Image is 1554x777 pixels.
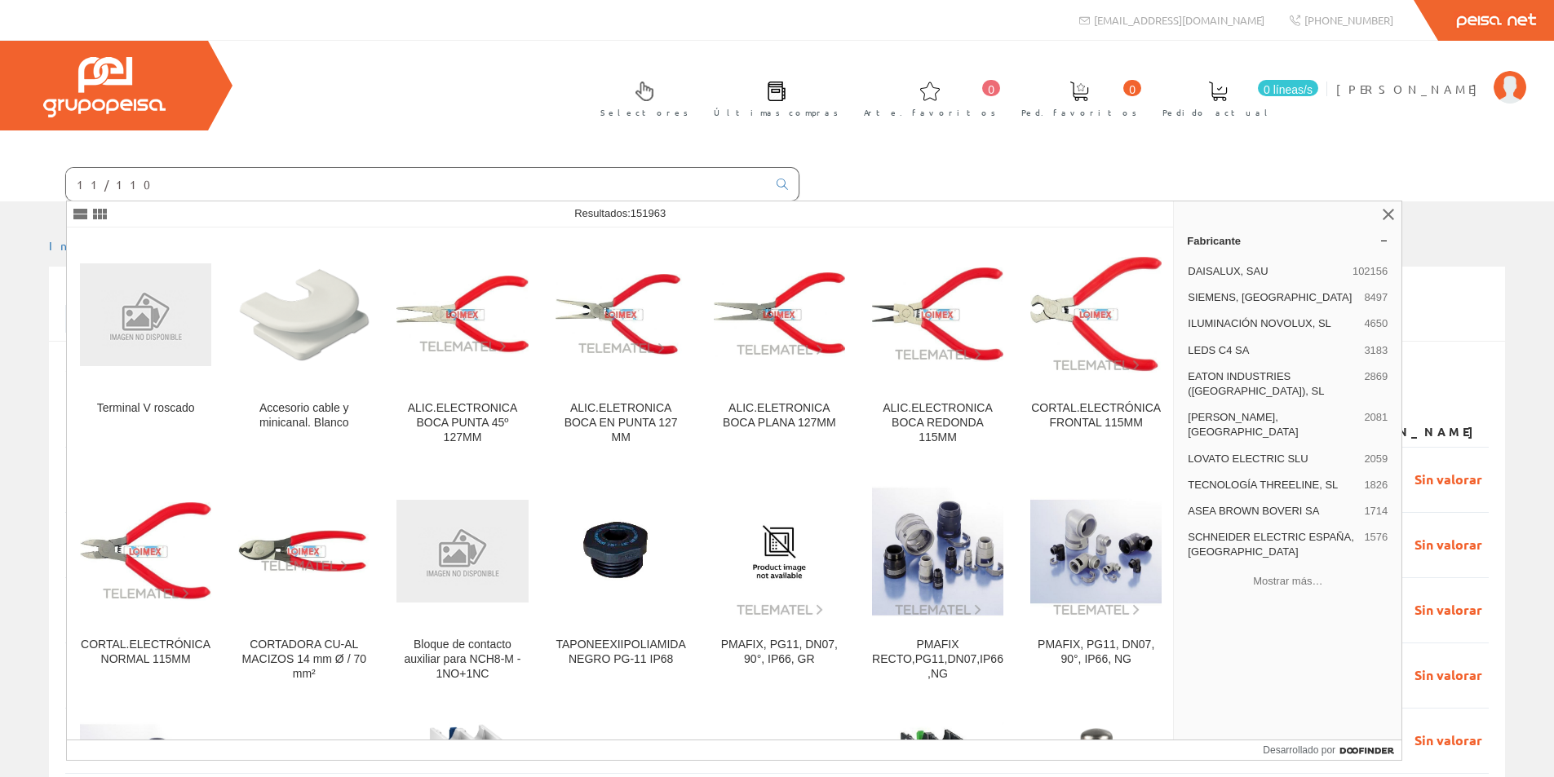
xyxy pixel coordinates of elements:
a: 0 líneas/s Pedido actual [1146,68,1322,127]
font: ALIC.ELECTRONICA BOCA REDONDA 115MM [883,401,993,444]
font: PMAFIX, PG11, DN07, 90°, IP66, NG [1038,638,1154,665]
font: Sin valorar [1415,731,1482,748]
font: Ped. favoritos [1021,106,1137,118]
font: ILUMINACIÓN NOVOLUX, SL [1188,317,1331,329]
font: ALIC.ELETRONICA BOCA PLANA 127MM [723,401,836,429]
font: Sin valorar [1415,536,1482,553]
font: TECNOLOGÍA THREELINE, SL [1188,479,1338,491]
font: PMAFIX RECTO,PG11,DN07,IP66,NG [872,638,1003,680]
a: ALIC.ELECTRONICA BOCA PUNTA 45º 127MM ALIC.ELECTRONICA BOCA PUNTA 45º 127MM [383,228,541,464]
a: Fabricante [1174,227,1401,254]
font: ALIC.ELETRONICA BOCA EN PUNTA 127 MM [564,401,678,444]
font: Arte. favoritos [864,106,996,118]
a: Selectores [584,68,697,127]
a: TAPONEEXIIPOLIAMIDA NEGRO PG-11 IP68 TAPONEEXIIPOLIAMIDA NEGRO PG-11 IP68 [542,465,700,700]
font: 1714 [1364,505,1388,517]
img: ALIC.ELECTRONICA BOCA REDONDA 115MM [872,267,1003,361]
font: 8497 [1364,291,1388,303]
font: Desarrollado por [1263,744,1335,756]
font: EATON INDUSTRIES ([GEOGRAPHIC_DATA]), SL [1188,370,1324,397]
img: ALIC.ELETRONICA BOCA EN PUNTA 127 MM [556,274,687,356]
img: CORTAL.ELECTRÓNICA NORMAL 115MM [80,502,211,602]
font: CORTAL.ELECTRÓNICA NORMAL 115MM [81,638,210,665]
font: Fabricante [1187,235,1241,247]
font: 1576 [1364,531,1388,543]
a: PMAFIX, PG11, DN07, 90°, IP66, NG PMAFIX, PG11, DN07, 90°, IP66, NG [1017,465,1175,700]
font: [PERSON_NAME], [GEOGRAPHIC_DATA] [1188,411,1298,438]
img: CORTAL.ELECTRÓNICA FRONTAL 115MM [1030,257,1162,373]
img: CORTADORA CU-AL MACIZOS 14 mm Ø / 70 mm² [238,530,370,573]
font: 3183 [1364,344,1388,356]
a: Inicio [49,238,118,253]
font: Sin valorar [1415,470,1482,488]
font: 2059 [1364,453,1388,465]
a: PMAFIX RECTO,PG11,DN07,IP66,NG PMAFIX RECTO,PG11,DN07,IP66,NG [859,465,1016,700]
font: Pedido actual [1162,106,1273,118]
a: Últimas compras [697,68,847,127]
img: Accesorio cable y minicanal. Blanco [238,249,370,380]
font: 2869 [1364,370,1388,382]
font: LEDS C4 SA [1188,344,1249,356]
a: ALIC.ELETRONICA BOCA PLANA 127MM ALIC.ELETRONICA BOCA PLANA 127MM [701,228,858,464]
img: PMAFIX, PG11, DN07, 90°, IP66, GR [714,486,845,617]
font: 2081 [1364,411,1388,423]
img: Terminal V roscado [80,263,211,366]
img: TAPONEEXIIPOLIAMIDA NEGRO PG-11 IP68 [556,486,687,617]
font: Selectores [600,106,688,118]
font: Terminal V roscado [97,401,195,414]
a: Terminal V roscado Terminal V roscado [67,228,224,464]
font: Mostrar [65,360,143,374]
font: DAISALUX, SAU [1188,265,1268,277]
font: [PERSON_NAME] [1336,82,1485,96]
font: LOVATO ELECTRIC SLU [1188,453,1308,465]
font: Bloque de contacto auxiliar para NCH8-M - 1NO+1NC [404,638,520,680]
font: [PHONE_NUMBER] [1304,13,1393,27]
a: Accesorio cable y minicanal. Blanco Accesorio cable y minicanal. Blanco [225,228,383,464]
font: Sin valorar [1415,666,1482,683]
input: Buscar ... [66,168,767,201]
img: PMAFIX, PG11, DN07, 90°, IP66, NG [1030,486,1162,617]
img: ALIC.ELECTRONICA BOCA PUNTA 45º 127MM [396,276,528,353]
font: 0 [988,83,994,96]
font: Accesorio cable y minicanal. Blanco [259,401,349,429]
font: PMAFIX, PG11, DN07, 90°, IP66, GR [721,638,838,665]
font: [EMAIL_ADDRESS][DOMAIN_NAME] [1094,13,1264,27]
img: PMAFIX RECTO,PG11,DN07,IP66,NG [872,486,1003,617]
font: 4650 [1364,317,1388,329]
img: ALIC.ELETRONICA BOCA PLANA 127MM [714,272,845,357]
a: CORTAL.ELECTRÓNICA NORMAL 115MM CORTAL.ELECTRÓNICA NORMAL 115MM [67,465,224,700]
a: PMAFIX, PG11, DN07, 90°, IP66, GR PMAFIX, PG11, DN07, 90°, IP66, GR [701,465,858,700]
font: Resultados: [574,207,631,219]
font: TAPONEEXIIPOLIAMIDA NEGRO PG-11 IP68 [556,638,686,665]
button: Mostrar más… [1180,567,1395,594]
font: SCHNEIDER ELECTRIC ESPAÑA, [GEOGRAPHIC_DATA] [1188,531,1353,558]
font: 0 [1129,83,1136,96]
a: Bloque de contacto auxiliar para NCH8-M - 1NO+1NC Bloque de contacto auxiliar para NCH8-M - 1NO+1NC [383,465,541,700]
font: 0 líneas/s [1264,83,1313,96]
font: Listado mis albaranes [65,285,298,304]
font: SIEMENS, [GEOGRAPHIC_DATA] [1188,291,1352,303]
font: Sin valorar [1415,601,1482,618]
a: [PERSON_NAME] [1336,68,1526,83]
a: CORTADORA CU-AL MACIZOS 14 mm Ø / 70 mm² CORTADORA CU-AL MACIZOS 14 mm Ø / 70 mm² [225,465,383,700]
font: ALIC.ELECTRONICA BOCA PUNTA 45º 127MM [408,401,518,444]
img: Grupo Peisa [43,57,166,117]
a: ALIC.ELECTRONICA BOCA REDONDA 115MM ALIC.ELECTRONICA BOCA REDONDA 115MM [859,228,1016,464]
a: ALIC.ELETRONICA BOCA EN PUNTA 127 MM ALIC.ELETRONICA BOCA EN PUNTA 127 MM [542,228,700,464]
font: ASEA BROWN BOVERI SA [1188,505,1319,517]
font: CORTAL.ELECTRÓNICA FRONTAL 115MM [1031,401,1161,429]
font: 151963 [631,207,666,219]
font: CORTADORA CU-AL MACIZOS 14 mm Ø / 70 mm² [242,638,366,680]
font: 102156 [1353,265,1388,277]
a: Desarrollado por [1263,740,1401,760]
font: Mostrar más… [1253,575,1322,587]
font: 1826 [1364,479,1388,491]
font: Últimas compras [714,106,839,118]
input: Introduzca parte o toda la referencia1, referencia2, número, fecha(dd/mm/aa) o rango de fechas(dd... [65,305,946,333]
a: CORTAL.ELECTRÓNICA FRONTAL 115MM CORTAL.ELECTRÓNICA FRONTAL 115MM [1017,228,1175,464]
img: Bloque de contacto auxiliar para NCH8-M - 1NO+1NC [396,500,528,603]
